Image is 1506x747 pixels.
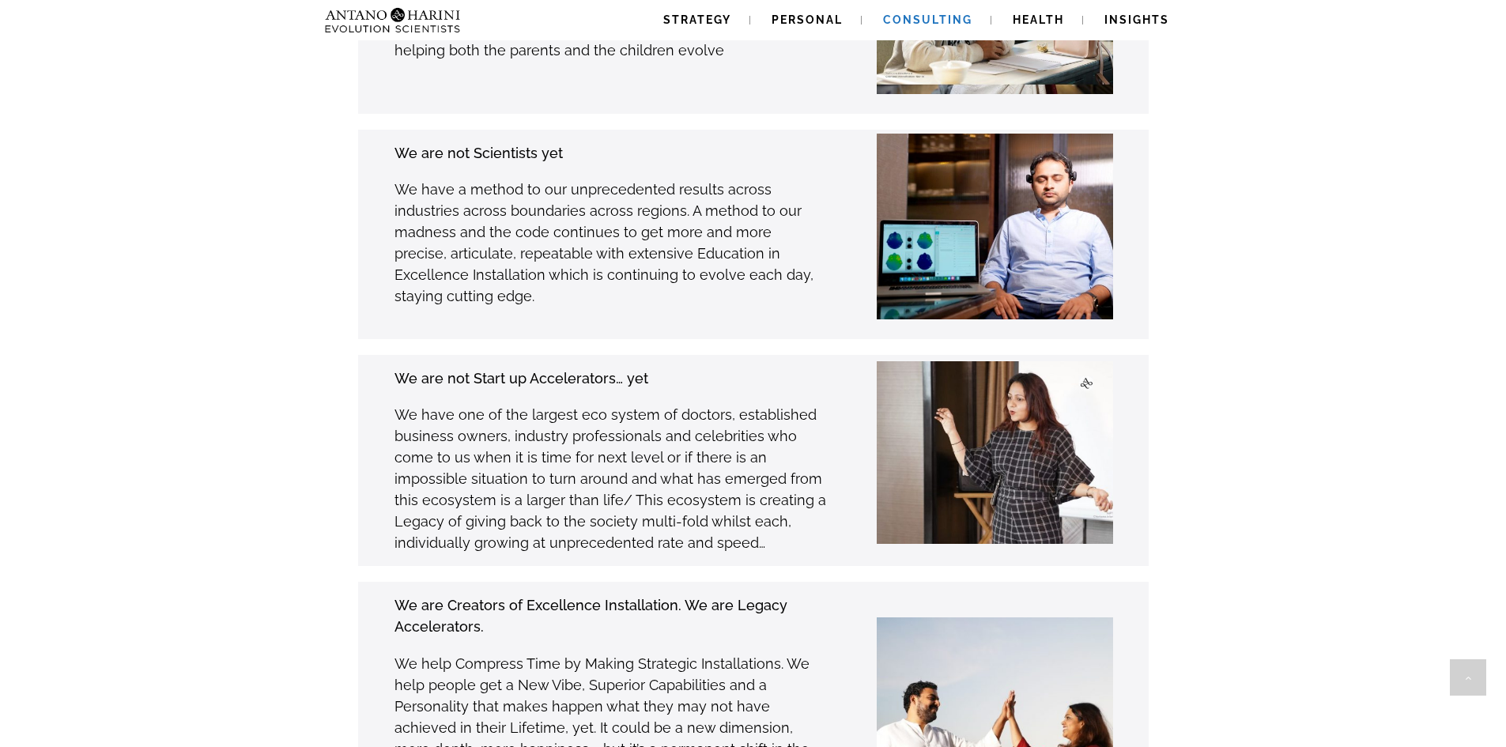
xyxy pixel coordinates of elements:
span: Consulting [883,13,972,26]
strong: We are Creators of Excellence Installation. We are Legacy Accelerators. [394,597,787,635]
span: Insights [1104,13,1169,26]
span: Health [1013,13,1064,26]
strong: We are not Scientists yet [394,145,563,161]
strong: We are not Start up Accelerators… yet [394,370,648,387]
img: Sonika [867,361,1141,544]
img: Neel [877,134,1125,319]
p: We have one of the largest eco system of doctors, established business owners, industry professio... [394,404,827,553]
p: We have a method to our unprecedented results across industries across boundaries across regions.... [394,179,827,307]
span: Strategy [663,13,731,26]
span: Personal [772,13,843,26]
